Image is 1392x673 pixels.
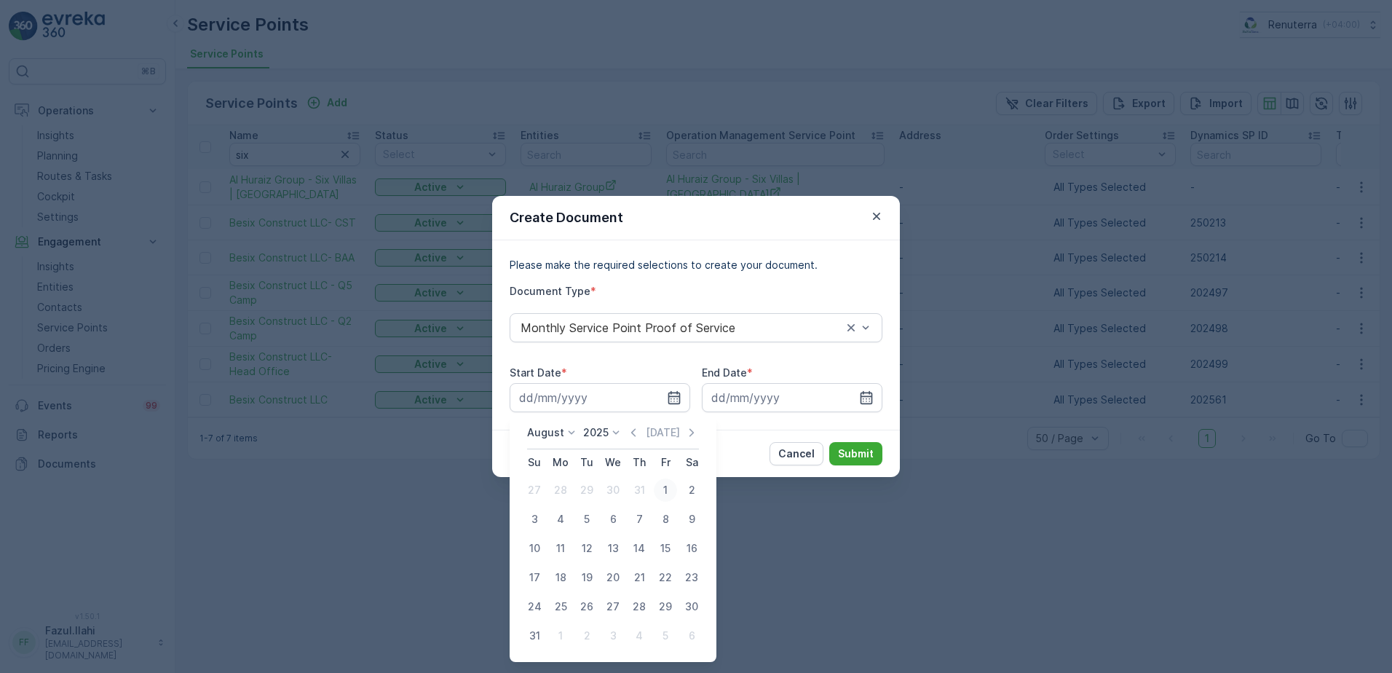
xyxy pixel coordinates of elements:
p: 2025 [583,425,609,440]
input: dd/mm/yyyy [510,383,690,412]
div: 2 [680,479,703,502]
div: 5 [654,624,677,648]
div: 6 [601,508,625,531]
div: 17 [523,566,546,589]
th: Thursday [626,449,652,476]
div: 3 [601,624,625,648]
th: Saturday [679,449,705,476]
div: 5 [575,508,598,531]
div: 27 [601,595,625,618]
div: 18 [549,566,572,589]
div: 28 [628,595,651,618]
div: 23 [680,566,703,589]
p: Create Document [510,208,623,228]
label: Start Date [510,366,561,379]
button: Cancel [770,442,823,465]
div: 14 [628,537,651,560]
div: 22 [654,566,677,589]
div: 3 [523,508,546,531]
div: 2 [575,624,598,648]
div: 12 [575,537,598,560]
div: 25 [549,595,572,618]
div: 26 [575,595,598,618]
th: Monday [547,449,574,476]
th: Wednesday [600,449,626,476]
div: 9 [680,508,703,531]
div: 27 [523,479,546,502]
div: 13 [601,537,625,560]
div: 11 [549,537,572,560]
div: 31 [628,479,651,502]
button: Submit [829,442,882,465]
div: 10 [523,537,546,560]
div: 21 [628,566,651,589]
div: 7 [628,508,651,531]
p: August [527,425,564,440]
th: Sunday [521,449,547,476]
div: 1 [654,479,677,502]
p: Please make the required selections to create your document. [510,258,882,272]
div: 30 [601,479,625,502]
div: 4 [549,508,572,531]
div: 19 [575,566,598,589]
label: Document Type [510,285,590,297]
th: Friday [652,449,679,476]
th: Tuesday [574,449,600,476]
div: 30 [680,595,703,618]
div: 16 [680,537,703,560]
div: 24 [523,595,546,618]
p: Submit [838,446,874,461]
div: 1 [549,624,572,648]
p: [DATE] [646,425,680,440]
div: 6 [680,624,703,648]
div: 15 [654,537,677,560]
div: 29 [575,479,598,502]
div: 8 [654,508,677,531]
p: Cancel [778,446,815,461]
label: End Date [702,366,747,379]
input: dd/mm/yyyy [702,383,882,412]
div: 20 [601,566,625,589]
div: 29 [654,595,677,618]
div: 4 [628,624,651,648]
div: 28 [549,479,572,502]
div: 31 [523,624,546,648]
